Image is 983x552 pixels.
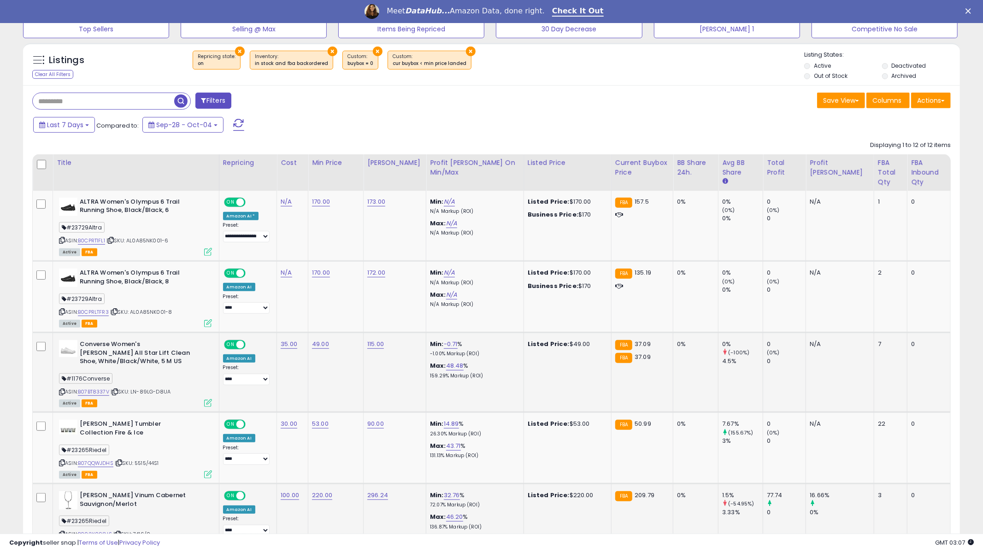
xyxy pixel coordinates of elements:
a: 53.00 [312,419,329,429]
div: buybox = 0 [347,60,373,67]
a: B07BT8337V [78,388,109,396]
div: $170 [528,282,604,290]
div: ASIN: [59,198,212,255]
div: 0% [810,508,874,517]
p: 72.07% Markup (ROI) [430,502,517,508]
img: 21ZH8C+XnnL._SL40_.jpg [59,340,77,357]
button: Filters [195,93,231,109]
h5: Listings [49,54,84,67]
span: 37.09 [635,352,651,361]
img: Profile image for Georgie [365,4,379,19]
a: 30.00 [281,419,297,429]
span: #23265Riedel [59,516,109,526]
div: Repricing [223,158,273,168]
span: | SKU: 5515/44S1 [115,459,159,467]
a: 296.24 [367,491,388,500]
div: 7.67% [722,420,763,428]
button: Sep-28 - Oct-04 [142,117,224,133]
strong: Copyright [9,538,43,547]
small: FBA [615,353,632,363]
b: Min: [430,197,444,206]
div: 0% [677,269,711,277]
div: cur buybox < min price landed [393,60,466,67]
button: Items Being Repriced [338,20,484,38]
div: N/A [810,198,867,206]
b: Max: [430,361,446,370]
small: (0%) [767,278,780,285]
div: $53.00 [528,420,604,428]
div: Profit [PERSON_NAME] [810,158,870,177]
label: Archived [892,72,917,80]
b: Min: [430,419,444,428]
span: Inventory : [255,53,328,67]
p: N/A Markup (ROI) [430,280,517,286]
div: ASIN: [59,420,212,477]
button: Columns [866,93,910,108]
div: $170.00 [528,269,604,277]
div: 0 [911,340,943,348]
span: Custom: [393,53,466,67]
div: % [430,513,517,530]
div: 1 [878,198,900,206]
b: Max: [430,290,446,299]
div: Preset: [223,294,270,314]
div: % [430,420,517,437]
p: 159.29% Markup (ROI) [430,373,517,379]
div: Displaying 1 to 12 of 12 items [870,141,951,150]
img: 31Tymssyb2L._SL40_.jpg [59,491,77,510]
button: Actions [911,93,951,108]
div: 0 [911,420,943,428]
div: 0 [767,286,806,294]
button: Save View [817,93,865,108]
small: (-100%) [728,349,749,356]
span: #23729Altra [59,294,105,304]
span: #1176Converse [59,373,112,384]
p: N/A Markup (ROI) [430,208,517,215]
a: N/A [446,219,457,228]
div: 0 [767,420,806,428]
span: 50.99 [635,419,651,428]
div: $170 [528,211,604,219]
a: N/A [444,268,455,277]
small: (0%) [767,429,780,436]
a: 100.00 [281,491,299,500]
span: ON [225,341,236,349]
div: 0% [722,340,763,348]
div: 2 [878,269,900,277]
button: × [466,47,476,56]
div: 22 [878,420,900,428]
span: | SKU: AL0A85NK001-6 [106,237,168,244]
div: 1.5% [722,491,763,499]
a: 220.00 [312,491,332,500]
a: 46.20 [446,512,463,522]
button: × [328,47,337,56]
p: 136.87% Markup (ROI) [430,524,517,530]
span: Columns [872,96,901,105]
a: 172.00 [367,268,385,277]
a: 43.71 [446,441,461,451]
span: Last 7 Days [47,120,83,129]
a: B07QQWJDHS [78,459,113,467]
span: | SKU: LN-89LG-D8UA [111,388,171,395]
span: #23265Riedel [59,445,109,455]
p: N/A Markup (ROI) [430,301,517,308]
div: Profit [PERSON_NAME] on Min/Max [430,158,520,177]
div: 3 [878,491,900,499]
small: Avg BB Share. [722,177,728,186]
a: N/A [446,290,457,299]
b: ALTRA Women's Olympus 6 Trail Running Shoe, Black/Black, 6 [80,198,192,217]
div: 0% [722,269,763,277]
span: FBA [82,399,97,407]
button: Competitive No Sale [812,20,958,38]
small: (0%) [722,278,735,285]
div: Total Profit [767,158,802,177]
div: FBA Total Qty [878,158,903,187]
div: 3.33% [722,508,763,517]
p: N/A Markup (ROI) [430,230,517,236]
a: Privacy Policy [119,538,160,547]
div: Amazon AI [223,434,255,442]
b: Listed Price: [528,340,570,348]
div: Avg BB Share [722,158,759,177]
div: % [430,442,517,459]
div: BB Share 24h. [677,158,714,177]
